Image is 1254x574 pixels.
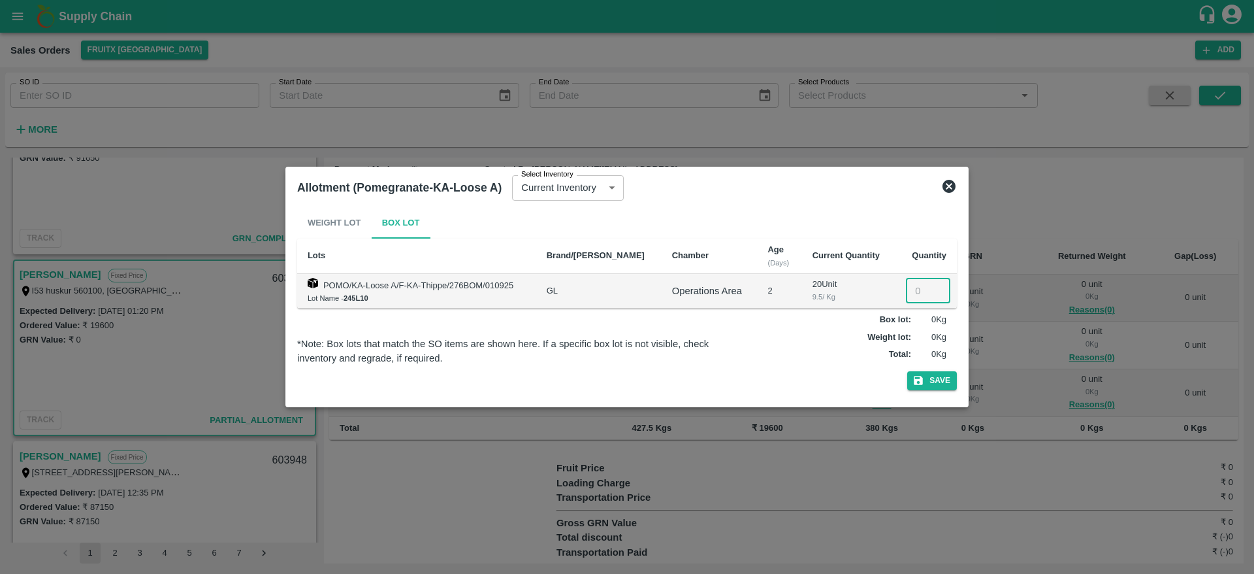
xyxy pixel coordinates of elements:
[907,371,957,390] button: Save
[889,348,911,361] label: Total :
[308,292,526,304] div: Lot Name -
[521,180,596,195] p: Current Inventory
[297,274,536,309] td: POMO/KA-Loose A/F-KA-Thippe/276BOM/010925
[812,250,880,260] b: Current Quantity
[536,274,662,309] td: GL
[372,207,430,239] button: Box Lot
[308,278,318,288] img: box
[914,331,946,344] p: 0 Kg
[914,314,946,326] p: 0 Kg
[297,337,737,366] div: *Note: Box lots that match the SO items are shown here. If a specific box lot is not visible, che...
[672,284,747,298] div: Operations Area
[297,181,502,194] b: Allotment (Pomegranate-KA-Loose A)
[672,250,709,260] b: Chamber
[308,250,325,260] b: Lots
[767,257,791,269] div: (Days)
[547,250,645,260] b: Brand/[PERSON_NAME]
[812,291,885,303] div: 9.5 / Kg
[914,348,946,361] p: 0 Kg
[767,245,784,254] b: Age
[867,331,911,344] label: Weight lot :
[906,279,950,303] input: 0
[880,314,911,326] label: Box lot :
[521,169,573,180] label: Select Inventory
[757,274,801,309] td: 2
[802,274,895,309] td: 20 Unit
[912,250,946,260] b: Quantity
[344,294,368,302] b: 245L10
